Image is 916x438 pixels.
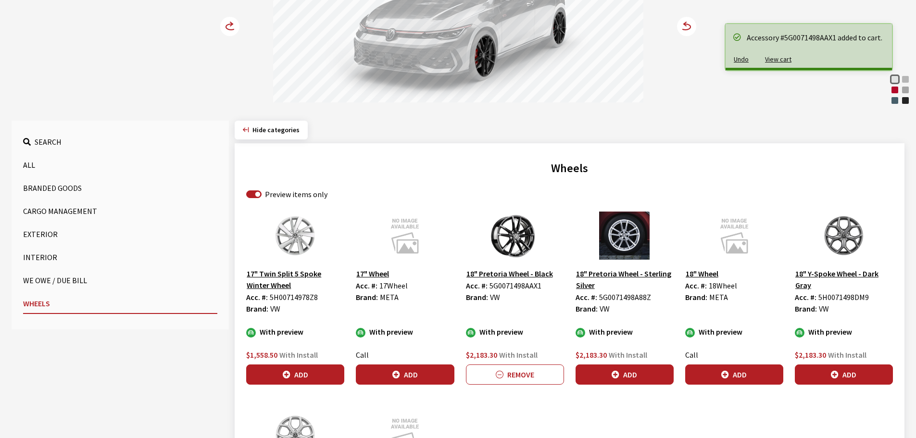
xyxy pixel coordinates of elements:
[757,51,800,68] button: View cart
[685,280,707,291] label: Acc. #:
[246,160,893,177] h2: Wheels
[279,350,318,360] span: With Install
[499,350,538,360] span: With Install
[246,267,344,291] button: 17" Twin Split 5 Spoke Winter Wheel
[356,212,454,260] img: Image for 17&quot; Wheel
[23,248,217,267] button: Interior
[246,350,277,360] span: $1,558.50
[252,125,300,134] span: Click to hide category section.
[890,85,900,95] div: Kings Red Metallic
[356,280,377,291] label: Acc. #:
[600,304,610,313] span: VW
[466,267,553,280] button: 18" Pretoria Wheel - Black
[466,326,564,338] div: With preview
[819,304,829,313] span: VW
[599,292,651,302] span: 5G0071498A88Z
[466,280,488,291] label: Acc. #:
[685,364,783,385] button: Add
[466,212,564,260] img: Image for 18&quot; Pretoria Wheel - Black
[23,294,217,314] button: Wheels
[685,291,707,303] label: Brand:
[576,291,597,303] label: Acc. #:
[246,326,344,338] div: With preview
[270,292,318,302] span: 5H00714978Z8
[576,326,674,338] div: With preview
[795,267,893,291] button: 18" Y-Spoke Wheel - Dark Gray
[609,350,647,360] span: With Install
[23,178,217,198] button: Branded Goods
[747,32,882,43] div: Accessory #5G0071498AAX1 added to cart.
[726,51,757,68] button: Undo
[685,349,698,361] label: Call
[466,350,497,360] span: $2,183.30
[489,281,541,290] span: 5G0071498AAX1
[685,326,783,338] div: With preview
[709,292,728,302] span: META
[235,121,308,139] button: Hide categories
[890,96,900,105] div: Slate Blue Metallic
[35,137,62,147] span: Search
[576,267,674,291] button: 18" Pretoria Wheel - Sterling Silver
[23,155,217,175] button: All
[795,291,816,303] label: Acc. #:
[23,225,217,244] button: Exterior
[890,75,900,84] div: Opal White Pearl
[576,212,674,260] img: Image for 18&quot; Pretoria Wheel - Sterling Silver
[709,281,737,290] span: 18Wheel
[576,350,607,360] span: $2,183.30
[23,201,217,221] button: Cargo Management
[685,212,783,260] img: Image for 18&quot; Wheel
[246,291,268,303] label: Acc. #:
[901,75,910,84] div: Alpine Silver Metallic
[576,303,598,314] label: Brand:
[795,364,893,385] button: Add
[356,291,378,303] label: Brand:
[795,303,817,314] label: Brand:
[356,267,389,280] button: 17" Wheel
[356,364,454,385] button: Add
[466,364,564,385] button: Remove
[356,349,369,361] label: Call
[246,364,344,385] button: Add
[795,212,893,260] img: Image for 18&quot; Y-Spoke Wheel - Dark Gray
[818,292,869,302] span: 5H0071498DM9
[795,326,893,338] div: With preview
[828,350,866,360] span: With Install
[270,304,280,313] span: VW
[685,267,719,280] button: 18" Wheel
[246,303,268,314] label: Brand:
[380,292,399,302] span: META
[466,291,488,303] label: Brand:
[901,85,910,95] div: Moonstone Gray
[356,326,454,338] div: With preview
[901,96,910,105] div: Mythos Black Metallic
[576,364,674,385] button: Add
[265,188,327,200] label: Preview items only
[490,292,500,302] span: VW
[379,281,408,290] span: 17Wheel
[246,212,344,260] img: Image for 17&quot; Twin Split 5 Spoke Winter Wheel
[795,350,826,360] span: $2,183.30
[23,271,217,290] button: We Owe / Due Bill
